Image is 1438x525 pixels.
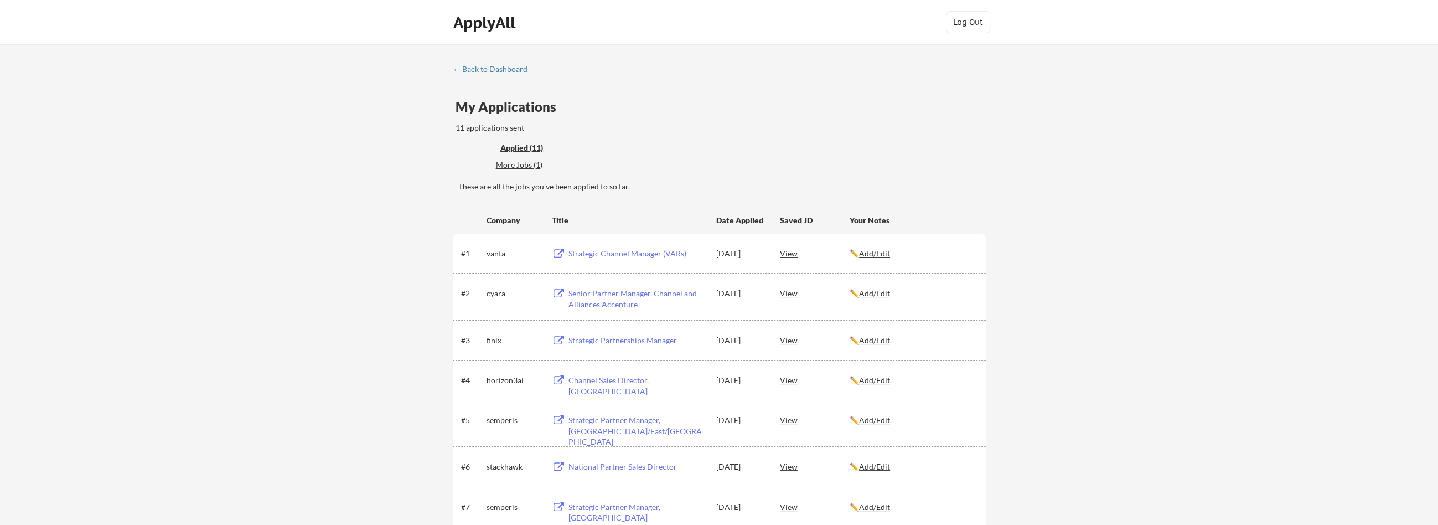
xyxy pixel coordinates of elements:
[453,13,519,32] div: ApplyAll
[716,375,765,386] div: [DATE]
[716,215,765,226] div: Date Applied
[487,215,542,226] div: Company
[859,462,890,471] u: Add/Edit
[859,502,890,512] u: Add/Edit
[568,375,706,397] div: Channel Sales Director, [GEOGRAPHIC_DATA]
[780,210,850,230] div: Saved JD
[487,375,542,386] div: horizon3ai
[461,502,483,513] div: #7
[461,288,483,299] div: #2
[716,415,765,426] div: [DATE]
[859,375,890,385] u: Add/Edit
[716,288,765,299] div: [DATE]
[859,289,890,298] u: Add/Edit
[780,456,850,476] div: View
[716,502,765,513] div: [DATE]
[946,11,990,33] button: Log Out
[456,122,670,133] div: 11 applications sent
[780,370,850,390] div: View
[850,215,976,226] div: Your Notes
[456,100,565,114] div: My Applications
[568,415,706,447] div: Strategic Partner Manager, [GEOGRAPHIC_DATA]/East/[GEOGRAPHIC_DATA]
[487,415,542,426] div: semperis
[500,142,572,154] div: These are all the jobs you've been applied to so far.
[461,415,483,426] div: #5
[461,248,483,259] div: #1
[850,502,976,513] div: ✏️
[859,336,890,345] u: Add/Edit
[716,461,765,472] div: [DATE]
[850,288,976,299] div: ✏️
[495,159,577,171] div: More Jobs (1)
[495,159,577,171] div: These are job applications we think you'd be a good fit for, but couldn't apply you to automatica...
[780,330,850,350] div: View
[487,502,542,513] div: semperis
[568,461,706,472] div: National Partner Sales Director
[487,461,542,472] div: stackhawk
[552,215,706,226] div: Title
[850,248,976,259] div: ✏️
[568,248,706,259] div: Strategic Channel Manager (VARs)
[568,288,706,310] div: Senior Partner Manager, Channel and Alliances Accenture
[458,181,986,192] div: These are all the jobs you've been applied to so far.
[568,335,706,346] div: Strategic Partnerships Manager
[453,65,536,73] div: ← Back to Dashboard
[780,243,850,263] div: View
[850,335,976,346] div: ✏️
[500,142,572,153] div: Applied (11)
[461,375,483,386] div: #4
[461,461,483,472] div: #6
[461,335,483,346] div: #3
[780,283,850,303] div: View
[859,415,890,425] u: Add/Edit
[487,335,542,346] div: finix
[780,410,850,430] div: View
[716,248,765,259] div: [DATE]
[850,415,976,426] div: ✏️
[487,288,542,299] div: cyara
[780,497,850,517] div: View
[568,502,706,523] div: Strategic Partner Manager, [GEOGRAPHIC_DATA]
[859,249,890,258] u: Add/Edit
[850,375,976,386] div: ✏️
[487,248,542,259] div: vanta
[716,335,765,346] div: [DATE]
[453,65,536,76] a: ← Back to Dashboard
[850,461,976,472] div: ✏️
